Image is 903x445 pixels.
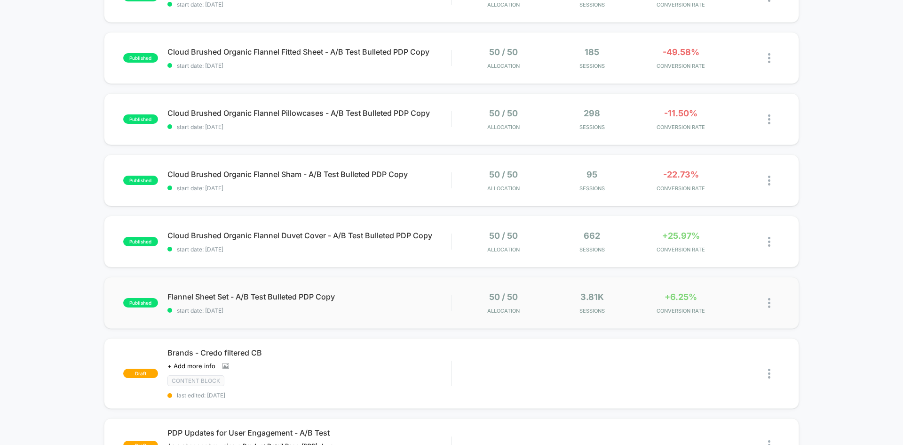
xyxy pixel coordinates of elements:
[167,108,451,118] span: Cloud Brushed Organic Flannel Pillowcases - A/B Test Bulleted PDP Copy
[489,108,518,118] span: 50 / 50
[167,375,224,386] span: Content Block
[768,176,770,186] img: close
[167,292,451,301] span: Flannel Sheet Set - A/B Test Bulleted PDP Copy
[4,4,137,12] p: Analytics Inspector 1.7.0
[167,47,451,57] span: Cloud Brushed Organic Flannel Fitted Sheet - A/B Test Bulleted PDP Copy
[487,1,520,8] span: Allocation
[167,62,451,69] span: start date: [DATE]
[123,298,158,307] span: published
[489,231,518,241] span: 50 / 50
[167,1,451,8] span: start date: [DATE]
[550,185,634,192] span: Sessions
[664,108,697,118] span: -11.50%
[487,307,520,314] span: Allocation
[663,170,699,179] span: -22.73%
[167,246,451,253] span: start date: [DATE]
[639,1,723,8] span: CONVERSION RATE
[489,170,518,179] span: 50 / 50
[167,392,451,399] span: last edited: [DATE]
[167,307,451,314] span: start date: [DATE]
[167,185,451,192] span: start date: [DATE]
[4,53,57,61] a: Enable Validation
[167,428,451,437] span: PDP Updates for User Engagement - A/B Test
[663,47,699,57] span: -49.58%
[662,231,700,241] span: +25.97%
[487,185,520,192] span: Allocation
[123,237,158,246] span: published
[580,292,604,302] span: 3.81k
[639,63,723,69] span: CONVERSION RATE
[550,307,634,314] span: Sessions
[550,246,634,253] span: Sessions
[487,63,520,69] span: Allocation
[4,53,57,61] abbr: Enabling validation will send analytics events to the Bazaarvoice validation service. If an event...
[123,176,158,185] span: published
[768,369,770,379] img: close
[167,170,451,179] span: Cloud Brushed Organic Flannel Sham - A/B Test Bulleted PDP Copy
[768,53,770,63] img: close
[768,114,770,124] img: close
[167,231,451,240] span: Cloud Brushed Organic Flannel Duvet Cover - A/B Test Bulleted PDP Copy
[487,246,520,253] span: Allocation
[4,23,137,38] h5: Bazaarvoice Analytics content is not detected on this page.
[123,53,158,63] span: published
[639,307,723,314] span: CONVERSION RATE
[585,47,599,57] span: 185
[489,292,518,302] span: 50 / 50
[550,124,634,130] span: Sessions
[639,185,723,192] span: CONVERSION RATE
[489,47,518,57] span: 50 / 50
[550,63,634,69] span: Sessions
[123,369,158,378] span: draft
[639,124,723,130] span: CONVERSION RATE
[487,124,520,130] span: Allocation
[167,362,215,370] span: + Add more info
[167,348,451,357] span: Brands - Credo filtered CB
[550,1,634,8] span: Sessions
[639,246,723,253] span: CONVERSION RATE
[584,231,600,241] span: 662
[768,298,770,308] img: close
[768,237,770,247] img: close
[584,108,600,118] span: 298
[586,170,597,179] span: 95
[123,114,158,124] span: published
[665,292,697,302] span: +6.25%
[167,123,451,130] span: start date: [DATE]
